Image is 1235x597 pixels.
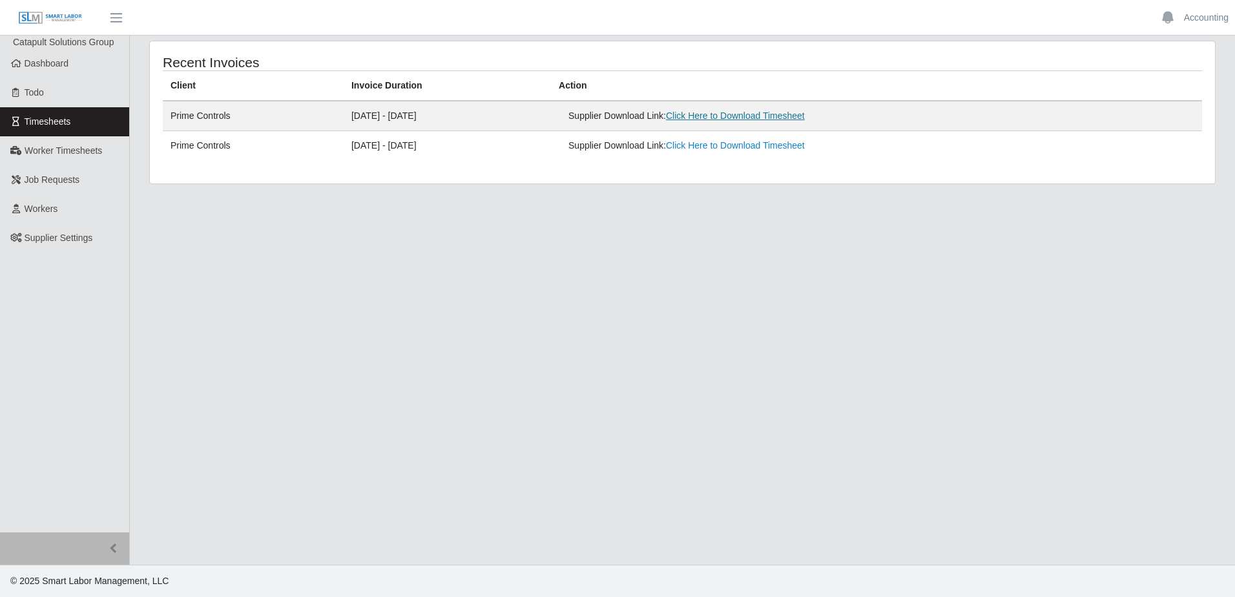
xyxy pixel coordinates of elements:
th: Invoice Duration [344,71,551,101]
td: Prime Controls [163,101,344,131]
span: Supplier Settings [25,233,93,243]
span: Todo [25,87,44,98]
span: Dashboard [25,58,69,68]
div: Supplier Download Link: [568,139,973,152]
span: Job Requests [25,174,80,185]
span: Timesheets [25,116,71,127]
th: Action [551,71,1202,101]
div: Supplier Download Link: [568,109,973,123]
th: Client [163,71,344,101]
a: Accounting [1184,11,1229,25]
h4: Recent Invoices [163,54,585,70]
img: SLM Logo [18,11,83,25]
span: © 2025 Smart Labor Management, LLC [10,576,169,586]
td: [DATE] - [DATE] [344,101,551,131]
a: Click Here to Download Timesheet [666,140,805,151]
span: Catapult Solutions Group [13,37,114,47]
span: Workers [25,204,58,214]
a: Click Here to Download Timesheet [666,110,805,121]
span: Worker Timesheets [25,145,102,156]
td: [DATE] - [DATE] [344,131,551,161]
td: Prime Controls [163,131,344,161]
